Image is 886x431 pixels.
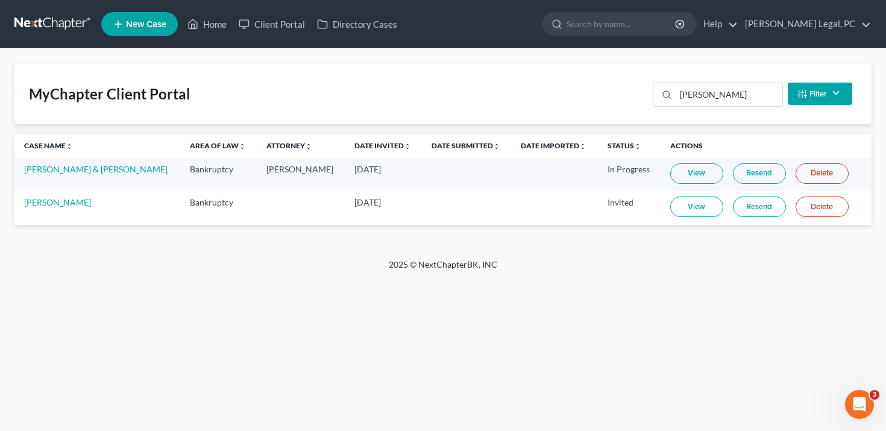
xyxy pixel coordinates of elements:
[670,163,723,184] a: View
[521,141,586,150] a: Date Importedunfold_more
[99,259,787,280] div: 2025 © NextChapterBK, INC
[24,141,73,150] a: Case Nameunfold_more
[233,13,311,35] a: Client Portal
[24,164,168,174] a: [PERSON_NAME] & [PERSON_NAME]
[739,13,871,35] a: [PERSON_NAME] Legal, PC
[796,163,849,184] a: Delete
[676,83,782,106] input: Search...
[567,13,677,35] input: Search by name...
[579,143,586,150] i: unfold_more
[354,164,381,174] span: [DATE]
[404,143,411,150] i: unfold_more
[181,13,233,35] a: Home
[598,158,661,191] td: In Progress
[733,197,786,217] a: Resend
[661,134,872,158] th: Actions
[598,191,661,224] td: Invited
[239,143,246,150] i: unfold_more
[311,13,403,35] a: Directory Cases
[180,191,257,224] td: Bankruptcy
[29,84,190,104] div: MyChapter Client Portal
[66,143,73,150] i: unfold_more
[24,197,91,207] a: [PERSON_NAME]
[432,141,500,150] a: Date Submittedunfold_more
[126,20,166,29] span: New Case
[354,197,381,207] span: [DATE]
[493,143,500,150] i: unfold_more
[190,141,246,150] a: Area of Lawunfold_more
[733,163,786,184] a: Resend
[788,83,852,105] button: Filter
[796,197,849,217] a: Delete
[266,141,312,150] a: Attorneyunfold_more
[354,141,411,150] a: Date Invitedunfold_more
[180,158,257,191] td: Bankruptcy
[670,197,723,217] a: View
[257,158,345,191] td: [PERSON_NAME]
[845,390,874,419] iframe: Intercom live chat
[697,13,738,35] a: Help
[870,390,879,400] span: 3
[608,141,641,150] a: Statusunfold_more
[634,143,641,150] i: unfold_more
[305,143,312,150] i: unfold_more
